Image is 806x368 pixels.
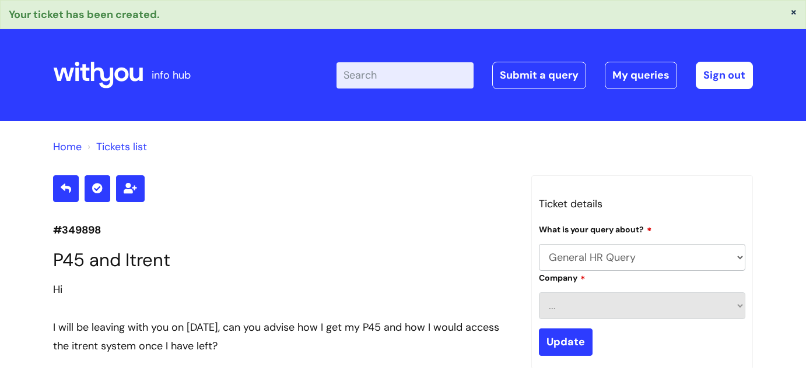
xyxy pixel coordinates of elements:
a: Sign out [696,62,753,89]
input: Search [337,62,474,88]
p: #349898 [53,221,514,239]
div: Hi [53,280,514,299]
li: Tickets list [85,137,147,156]
a: My queries [605,62,677,89]
div: I will be leaving with you on [DATE], can you advise how I get my P45 and how I would access the ... [53,318,514,356]
label: What is your query about? [539,223,652,235]
label: Company [539,271,586,283]
div: | - [337,62,753,89]
a: Home [53,140,82,154]
input: Update [539,328,593,355]
p: info hub [152,66,191,84]
li: Solution home [53,137,82,156]
a: Submit a query [492,62,586,89]
h1: P45 and Itrent [53,249,514,271]
button: × [790,6,797,17]
a: Tickets list [96,140,147,154]
h3: Ticket details [539,194,745,213]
